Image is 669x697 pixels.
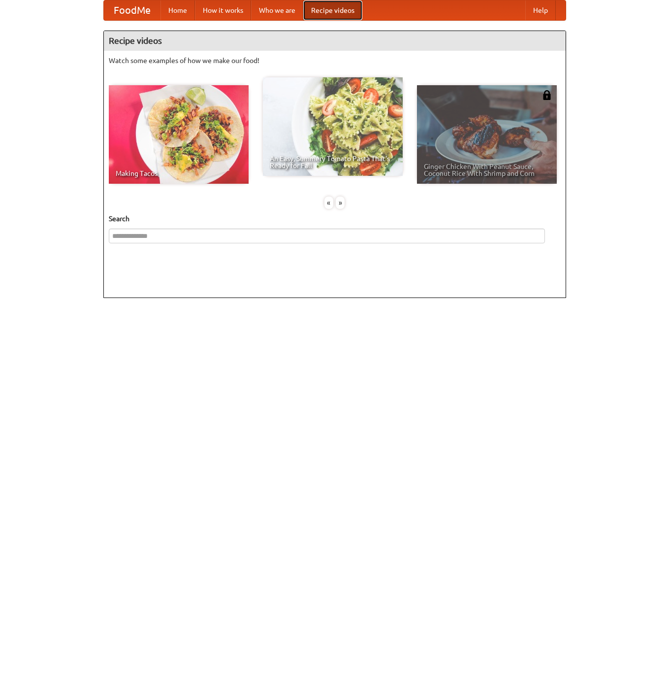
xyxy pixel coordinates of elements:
p: Watch some examples of how we make our food! [109,56,561,66]
a: An Easy, Summery Tomato Pasta That's Ready for Fall [263,77,403,176]
div: « [324,197,333,209]
h5: Search [109,214,561,224]
a: Making Tacos [109,85,249,184]
a: How it works [195,0,251,20]
span: Making Tacos [116,170,242,177]
a: Who we are [251,0,303,20]
span: An Easy, Summery Tomato Pasta That's Ready for Fall [270,155,396,169]
div: » [336,197,345,209]
img: 483408.png [542,90,552,100]
a: Help [525,0,556,20]
a: FoodMe [104,0,160,20]
a: Recipe videos [303,0,362,20]
h4: Recipe videos [104,31,566,51]
a: Home [160,0,195,20]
